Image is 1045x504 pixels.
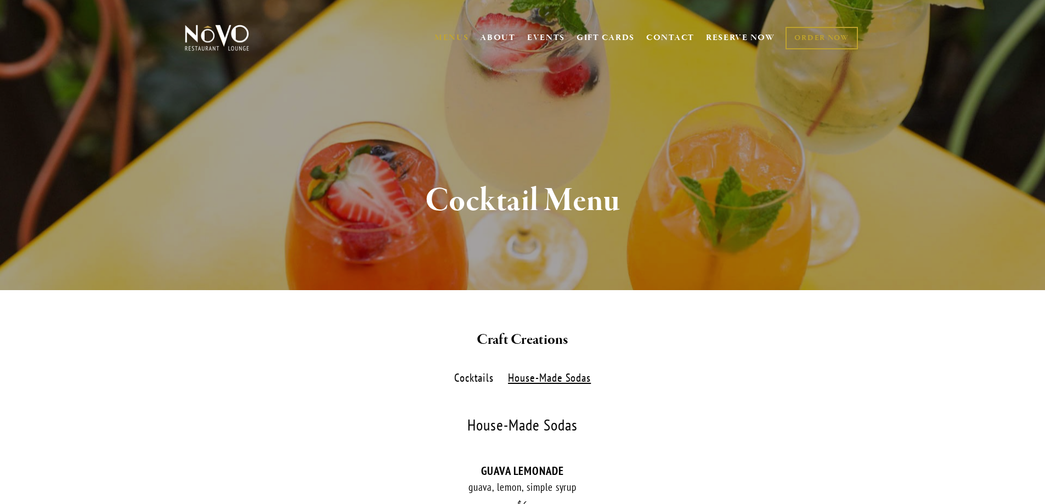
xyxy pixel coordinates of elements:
label: House-Made Sodas [502,370,597,386]
a: ORDER NOW [786,27,857,49]
a: EVENTS [527,32,565,43]
h1: Cocktail Menu [203,183,843,219]
div: guava, lemon, simple syrup [183,480,863,494]
a: CONTACT [646,27,694,48]
div: House-Made Sodas [183,417,863,433]
a: ABOUT [480,32,516,43]
a: MENUS [434,32,469,43]
a: RESERVE NOW [706,27,775,48]
a: GIFT CARDS [577,27,635,48]
img: Novo Restaurant &amp; Lounge [183,24,251,52]
h2: Craft Creations [203,329,843,352]
div: GUAVA LEMONADE [183,464,863,478]
label: Cocktails [448,370,499,386]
